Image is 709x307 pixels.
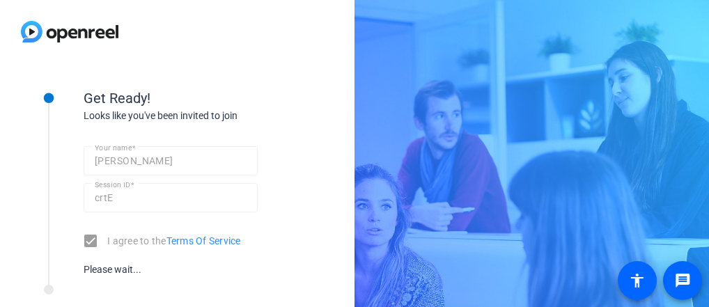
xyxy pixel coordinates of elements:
[674,272,691,289] mat-icon: message
[95,143,132,152] mat-label: Your name
[84,262,258,277] div: Please wait...
[629,272,646,289] mat-icon: accessibility
[84,109,362,123] div: Looks like you've been invited to join
[95,180,130,189] mat-label: Session ID
[84,88,362,109] div: Get Ready!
